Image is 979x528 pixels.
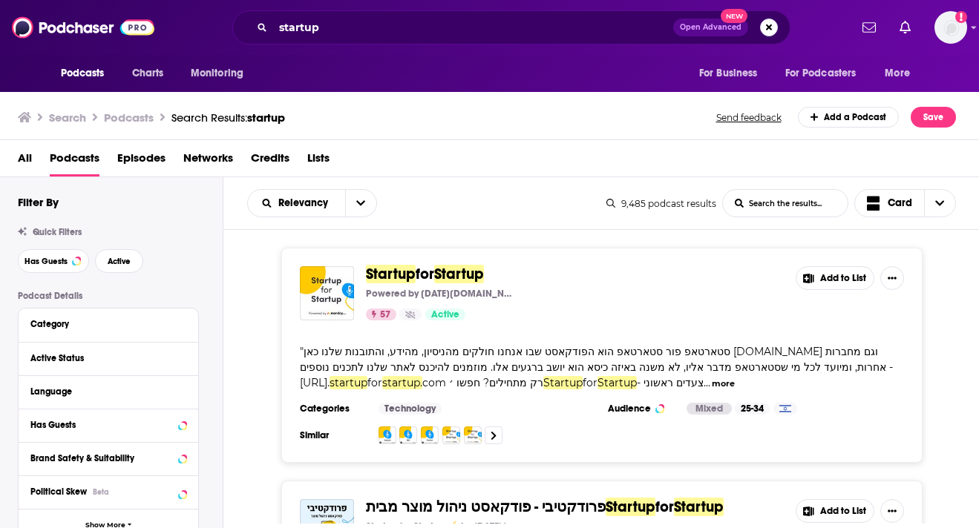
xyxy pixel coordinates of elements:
a: 57 [366,308,396,320]
span: פרודקטיבי - פודקאסט ניהול מוצר מבית [366,498,606,516]
a: Technology [379,403,442,415]
a: Active [425,308,465,320]
img: Podchaser - Follow, Share and Rate Podcasts [12,13,154,42]
a: All [18,146,32,176]
a: Episodes [117,146,166,176]
span: For Business [699,63,758,84]
img: Startup for Startup - R&D [399,426,417,444]
div: Brand Safety & Suitability [30,453,174,463]
button: open menu [248,198,345,208]
a: פרודקטיבי - פודקאסט ניהול מוצר מביתStartupforStartup [366,499,724,515]
a: StartupforStartup [366,266,484,283]
span: Startup [674,498,724,516]
span: Startup [597,376,637,389]
button: Send feedback [712,111,786,124]
div: Has Guests [30,420,174,430]
button: Open AdvancedNew [673,19,748,36]
div: Beta [93,487,109,497]
span: Startup [606,498,655,516]
div: Category [30,319,177,329]
img: Startup for Startup [300,266,354,320]
svg: Add a profile image [955,11,967,23]
div: 25-34 [735,403,770,415]
div: Search podcasts, credits, & more... [232,10,790,44]
a: Add a Podcast [798,107,900,128]
button: Brand Safety & Suitability [30,449,186,467]
span: startup. [382,376,422,389]
span: ... [704,376,710,389]
span: for [655,498,674,516]
span: - צעדים ראשוני [637,376,704,389]
button: Show More Button [880,499,904,523]
a: Charts [122,59,173,88]
button: open menu [50,59,124,88]
button: more [712,377,735,390]
span: com רק מתחילים? חפשו ׳ [422,376,543,389]
h3: Categories [300,403,367,415]
h3: Similar [300,429,367,441]
span: Charts [132,63,164,84]
button: Has Guests [18,249,89,273]
img: Startup for Startup - Product [421,426,439,444]
span: סטארטאפ פור סטארטאפ הוא הפודקאסט שבו אנחנו חולקים מהניסיון, מהידע, והתובנות שלנו כאן [DOMAIN_NAME... [300,345,893,389]
span: 57 [380,308,390,323]
img: User Profile [934,11,967,44]
a: Lists [307,146,330,176]
a: Search Results:startup [171,110,285,125]
button: Add to List [796,266,874,290]
button: Show More Button [880,266,904,290]
span: More [885,63,910,84]
span: Quick Filters [33,227,82,237]
img: Startup for Startup - Team Playlist [442,426,460,444]
span: Open Advanced [680,24,741,31]
button: Political SkewBeta [30,482,186,501]
div: Language [30,386,177,397]
span: startup [330,376,367,389]
button: Choose View [854,189,957,217]
span: For Podcasters [785,63,857,84]
span: for [583,376,597,389]
div: Active Status [30,353,177,363]
span: " [300,345,893,389]
a: Show notifications dropdown [894,15,917,40]
a: Podcasts [50,146,99,176]
button: open menu [180,59,263,88]
button: Show profile menu [934,11,967,44]
span: Startup [434,265,484,283]
span: Active [108,257,131,265]
span: Political Skew [30,486,87,497]
button: Save [911,107,956,128]
div: 9,485 podcast results [606,198,716,209]
h3: Podcasts [104,110,154,125]
span: Active [431,308,459,323]
button: Has Guests [30,415,186,434]
button: open menu [345,190,376,217]
h2: Filter By [18,195,59,209]
div: Mixed [687,403,732,415]
h3: Search [49,110,86,125]
a: Credits [251,146,289,176]
p: Powered by [DATE][DOMAIN_NAME] [366,288,514,300]
span: Relevancy [278,198,333,208]
h2: Choose List sort [247,189,377,217]
button: open menu [776,59,878,88]
span: Logged in as allisonstowell [934,11,967,44]
span: Startup [543,376,583,389]
img: Hamitapistiot [464,426,482,444]
button: Active [95,249,143,273]
button: open menu [874,59,929,88]
button: Category [30,314,186,333]
div: Search Results: [171,110,285,125]
img: Startup for Startup - Student's playlist [379,426,396,444]
span: for [367,376,382,389]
